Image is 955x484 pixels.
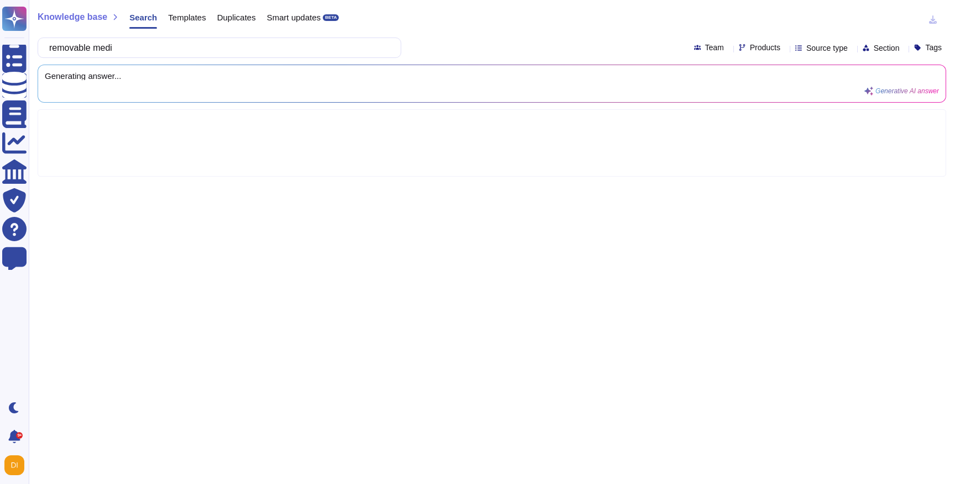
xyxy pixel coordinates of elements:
[323,14,339,21] div: BETA
[267,13,321,22] span: Smart updates
[217,13,256,22] span: Duplicates
[874,44,900,52] span: Section
[44,38,390,57] input: Search a question or template...
[750,44,780,51] span: Products
[875,88,939,94] span: Generative AI answer
[705,44,724,51] span: Team
[45,72,939,80] span: Generating answer...
[806,44,848,52] span: Source type
[38,13,107,22] span: Knowledge base
[925,44,942,51] span: Tags
[168,13,206,22] span: Templates
[16,432,23,439] div: 9+
[4,455,24,475] img: user
[2,453,32,477] button: user
[129,13,157,22] span: Search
